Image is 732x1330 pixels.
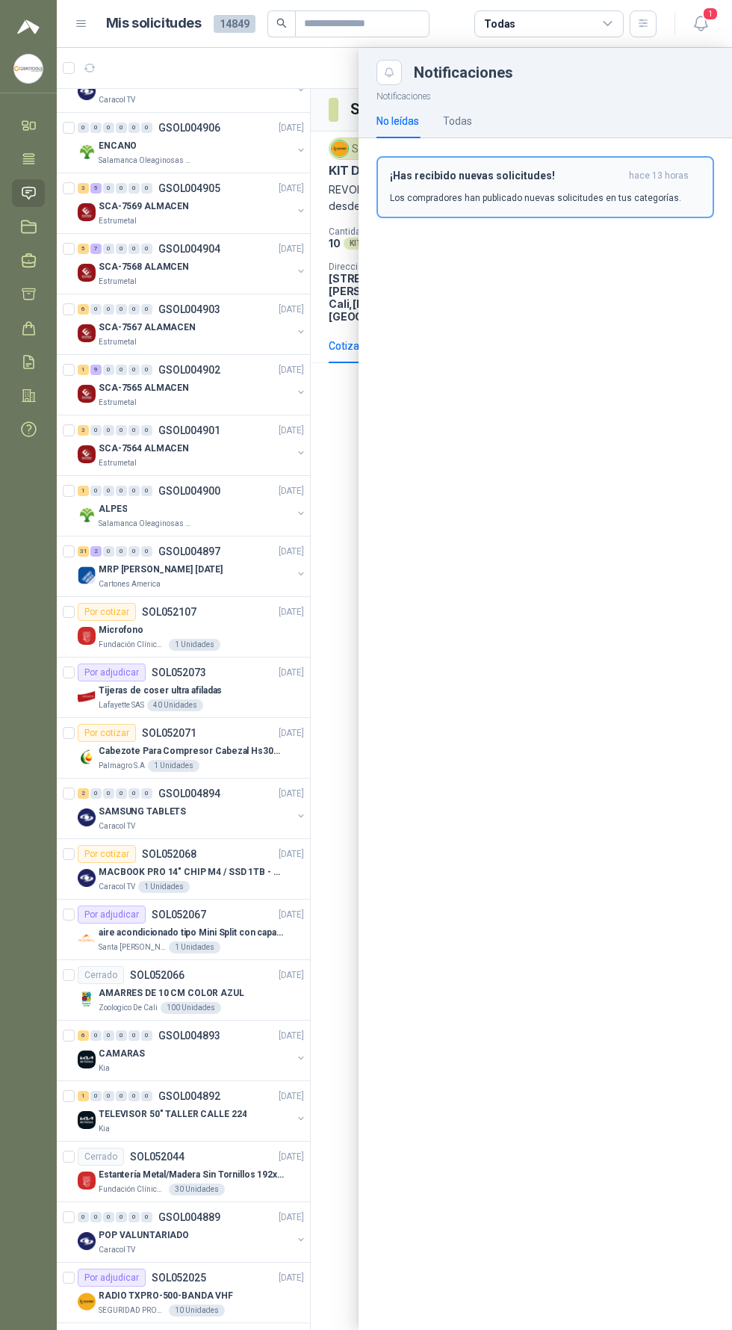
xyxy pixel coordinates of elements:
[629,170,689,182] span: hace 13 horas
[414,65,714,80] div: Notificaciones
[390,191,681,205] p: Los compradores han publicado nuevas solicitudes en tus categorías.
[390,170,623,182] h3: ¡Has recibido nuevas solicitudes!
[106,13,202,34] h1: Mis solicitudes
[276,18,287,28] span: search
[376,60,402,85] button: Close
[376,113,419,129] div: No leídas
[687,10,714,37] button: 1
[702,7,719,21] span: 1
[14,55,43,83] img: Company Logo
[359,85,732,104] p: Notificaciones
[214,15,255,33] span: 14849
[443,113,472,129] div: Todas
[376,156,714,218] button: ¡Has recibido nuevas solicitudes!hace 13 horas Los compradores han publicado nuevas solicitudes e...
[17,18,40,36] img: Logo peakr
[484,16,515,32] div: Todas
